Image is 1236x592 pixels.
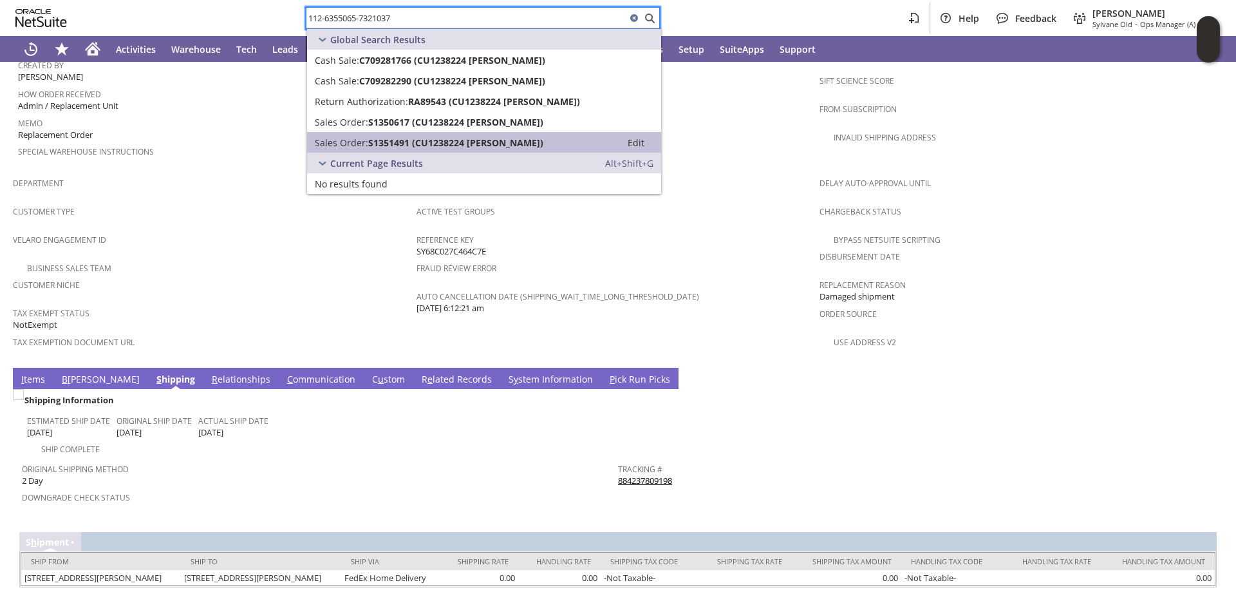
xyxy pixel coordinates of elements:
span: Activities [116,43,156,55]
span: [DATE] 6:12:21 am [417,302,484,314]
a: Customer Niche [13,280,80,291]
td: 0.00 [1101,570,1215,586]
span: Leads [272,43,298,55]
div: Shortcuts [46,36,77,62]
a: Chargeback Status [819,206,901,217]
span: Return Authorization: [315,95,408,108]
td: [STREET_ADDRESS][PERSON_NAME] [181,570,341,586]
span: y [514,373,518,385]
a: Leads [265,36,306,62]
span: R [212,373,218,385]
span: Ops Manager (A) (F2L) [1140,19,1213,29]
span: Damaged shipment [819,291,895,303]
span: 2 Day [22,475,43,487]
span: Alt+Shift+G [605,157,653,169]
input: Search [306,10,626,26]
iframe: Click here to launch Oracle Guided Learning Help Panel [1197,16,1220,62]
a: Relationships [209,373,274,387]
span: Admin / Replacement Unit [18,100,118,112]
a: Use Address V2 [834,337,896,348]
div: Shipping Tax Rate [707,557,782,566]
svg: Shortcuts [54,41,70,57]
span: NotExempt [13,319,57,331]
a: Opportunities [306,36,384,62]
span: Setup [679,43,704,55]
a: Edit: [613,135,659,150]
a: Shipment [26,536,69,548]
span: No results found [315,178,388,190]
span: Sales Order: [315,137,368,149]
span: S [156,373,162,385]
a: Unrolled view on [1200,370,1215,386]
a: Original Ship Date [117,415,192,426]
a: Warehouse [164,36,229,62]
td: FedEx Home Delivery [341,570,440,586]
span: SuiteApps [720,43,764,55]
span: P [610,373,615,385]
a: Replacement reason [819,280,906,291]
span: S1351491 (CU1238224 [PERSON_NAME]) [368,137,543,149]
a: How Order Received [18,89,101,100]
span: [PERSON_NAME] [18,71,83,83]
a: Shipping [153,373,198,387]
span: C709281766 (CU1238224 [PERSON_NAME]) [359,54,545,66]
span: Feedback [1015,12,1056,24]
a: Invalid Shipping Address [834,132,936,143]
svg: Search [642,10,657,26]
a: Return Authorization:RA89543 (CU1238224 [PERSON_NAME])Edit: [307,91,661,111]
a: Disbursement Date [819,251,900,262]
a: Estimated Ship Date [27,415,110,426]
span: S1350617 (CU1238224 [PERSON_NAME]) [368,116,543,128]
a: Actual Ship Date [198,415,268,426]
div: Shipping Tax Code [610,557,688,566]
a: Ship Complete [41,444,100,455]
div: Ship To [191,557,331,566]
span: Warehouse [171,43,221,55]
a: Items [18,373,48,387]
span: - [1135,19,1138,29]
span: C709282290 (CU1238224 [PERSON_NAME]) [359,75,545,87]
img: Unchecked [13,389,24,400]
span: h [31,536,37,548]
span: C [287,373,293,385]
a: Special Warehouse Instructions [18,146,154,157]
span: Current Page Results [330,157,423,169]
a: Cash Sale:C709281766 (CU1238224 [PERSON_NAME])Edit: [307,50,661,70]
a: Communication [284,373,359,387]
span: RA89543 (CU1238224 [PERSON_NAME]) [408,95,580,108]
a: Bypass NetSuite Scripting [834,234,941,245]
a: Active Test Groups [417,206,495,217]
a: Cash Sale:C709282290 (CU1238224 [PERSON_NAME])Edit: [307,70,661,91]
div: Ship From [31,557,171,566]
a: Setup [671,36,712,62]
a: Related Records [418,373,495,387]
a: B[PERSON_NAME] [59,373,143,387]
span: Global Search Results [330,33,426,46]
a: Activities [108,36,164,62]
div: Handling Tax Code [911,557,993,566]
a: Tracking # [618,464,662,475]
td: -Not Taxable- [601,570,697,586]
a: Department [13,178,64,189]
a: Business Sales Team [27,263,111,274]
span: [DATE] [27,426,52,439]
span: e [427,373,433,385]
span: Cash Sale: [315,75,359,87]
a: Downgrade Check Status [22,492,130,503]
span: u [378,373,384,385]
a: Sift Science Score [819,75,894,86]
svg: Recent Records [23,41,39,57]
div: Ship Via [351,557,430,566]
a: Original Shipping Method [22,464,129,475]
a: No results found [307,173,661,194]
a: Tax Exempt Status [13,308,89,319]
span: Tech [236,43,257,55]
a: Auto Cancellation Date (shipping_wait_time_long_threshold_date) [417,291,699,302]
span: B [62,373,68,385]
a: Support [772,36,823,62]
a: Pick Run Picks [606,373,673,387]
div: Shipping Information [22,392,613,408]
a: Recent Records [15,36,46,62]
span: [PERSON_NAME] [1092,7,1213,19]
span: Replacement Order [18,129,93,141]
